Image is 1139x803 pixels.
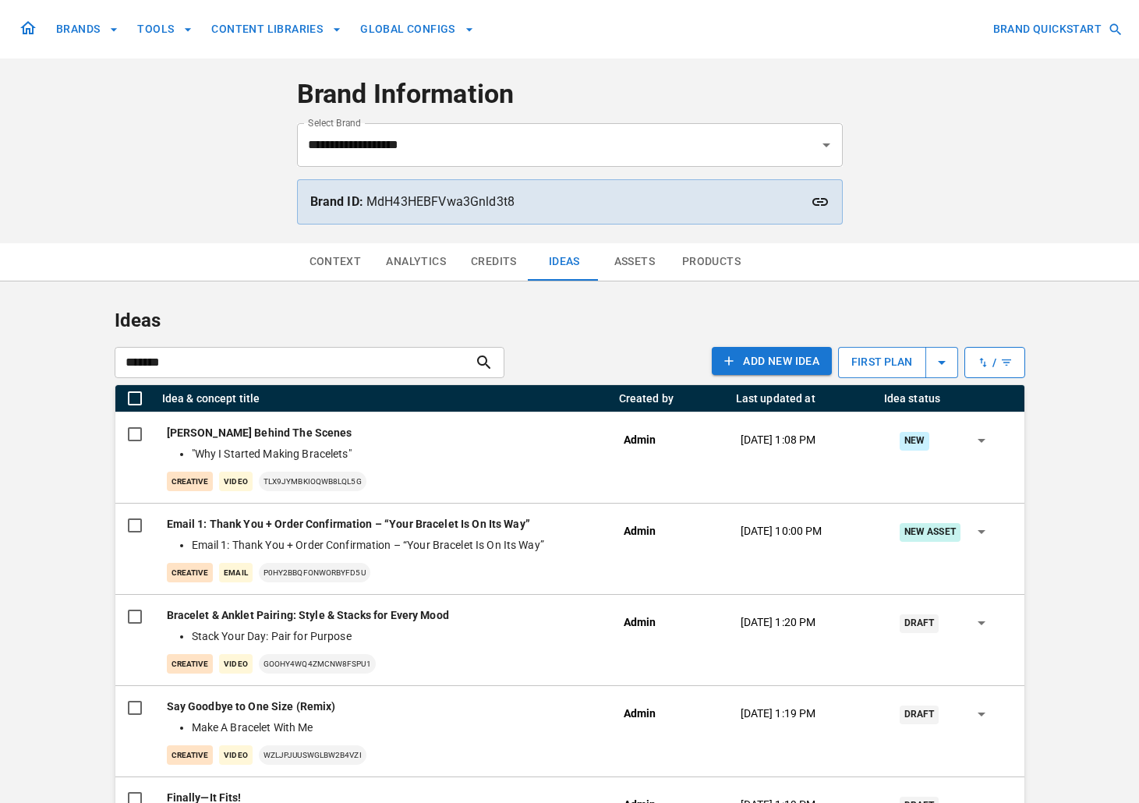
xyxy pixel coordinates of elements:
li: Make A Bracelet With Me [192,720,592,736]
p: creative [167,563,214,582]
p: [DATE] 1:20 PM [741,614,816,631]
h4: Brand Information [297,78,843,111]
button: Credits [458,243,529,281]
p: first plan [839,345,925,380]
p: Admin [624,706,656,722]
p: creative [167,654,214,674]
p: WzLjpjUuSWGlBw2B4vzi [259,745,366,765]
div: New [900,432,929,450]
p: TLX9JyMbkiOqWb8Lql5G [259,472,366,491]
p: Video [219,654,252,674]
li: Email 1: Thank You + Order Confirmation – “Your Bracelet Is On Its Way” [192,537,592,554]
div: New Asset [900,523,960,541]
p: Ideas [115,306,1025,334]
button: Assets [600,243,670,281]
p: [PERSON_NAME] Behind The Scenes [167,425,599,441]
div: Created by [619,392,674,405]
p: Email [219,563,252,582]
p: Admin [624,432,656,448]
p: GooHy4Wq4zmcNW8FSPU1 [259,654,376,674]
button: CONTENT LIBRARIES [205,15,348,44]
p: Admin [624,523,656,539]
div: Idea status [884,392,941,405]
p: Email 1: Thank You + Order Confirmation – “Your Bracelet Is On Its Way” [167,516,599,532]
p: Video [219,745,252,765]
p: [DATE] 10:00 PM [741,523,822,539]
div: Draft [900,706,939,723]
button: Products [670,243,753,281]
button: Analytics [373,243,458,281]
p: MdH43HEBFVwa3Gnld3t8 [310,193,829,211]
label: Select Brand [308,116,361,129]
p: creative [167,472,214,491]
button: first plan [838,347,957,378]
div: Idea & concept title [162,392,260,405]
li: "Why I Started Making Bracelets" [192,446,592,462]
p: Admin [624,614,656,631]
p: P0Hy2BbqfonWorbYFd5U [259,563,370,582]
li: Stack Your Day: Pair for Purpose [192,628,592,645]
button: Add NEW IDEA [712,347,832,376]
strong: Brand ID: [310,194,363,209]
p: Bracelet & Anklet Pairing: Style & Stacks for Every Mood [167,607,599,624]
a: Add NEW IDEA [712,347,832,378]
p: Say Goodbye to One Size (Remix) [167,699,599,715]
div: Last updated at [736,392,815,405]
button: BRAND QUICKSTART [987,15,1127,44]
p: creative [167,745,214,765]
p: [DATE] 1:08 PM [741,432,816,448]
button: GLOBAL CONFIGS [354,15,480,44]
button: Open [815,134,837,156]
p: Video [219,472,252,491]
div: Draft [900,614,939,632]
button: Ideas [529,243,600,281]
button: TOOLS [131,15,199,44]
button: BRANDS [50,15,125,44]
p: [DATE] 1:19 PM [741,706,816,722]
button: Context [297,243,374,281]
